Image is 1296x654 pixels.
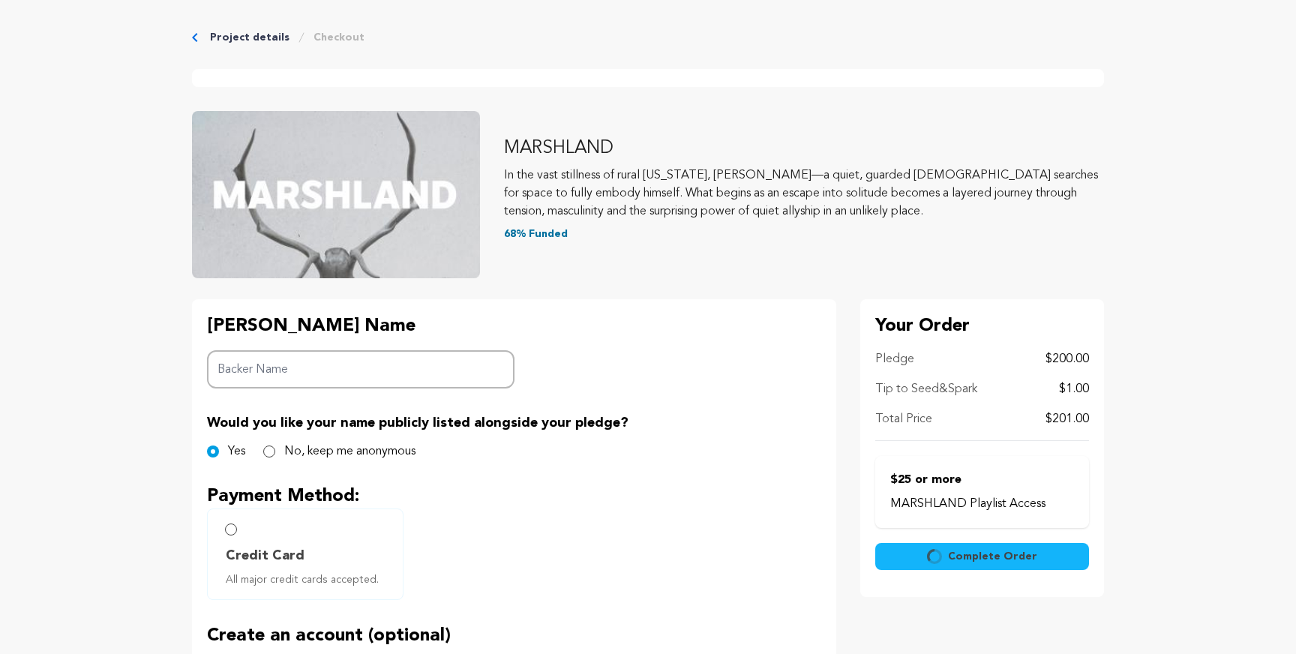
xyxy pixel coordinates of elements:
[192,111,480,278] img: MARSHLAND image
[207,484,821,508] p: Payment Method:
[875,380,977,398] p: Tip to Seed&Spark
[890,471,1074,489] p: $25 or more
[228,442,245,460] label: Yes
[1045,410,1089,428] p: $201.00
[875,410,932,428] p: Total Price
[504,136,1104,160] p: MARSHLAND
[207,350,514,388] input: Backer Name
[890,495,1074,513] p: MARSHLAND Playlist Access
[207,624,821,648] p: Create an account (optional)
[875,350,914,368] p: Pledge
[210,30,289,45] a: Project details
[226,545,304,566] span: Credit Card
[207,314,514,338] p: [PERSON_NAME] Name
[284,442,415,460] label: No, keep me anonymous
[875,314,1089,338] p: Your Order
[504,166,1104,220] p: In the vast stillness of rural [US_STATE], [PERSON_NAME]—a quiet, guarded [DEMOGRAPHIC_DATA] sear...
[226,572,391,587] span: All major credit cards accepted.
[504,226,1104,241] p: 68% Funded
[1045,350,1089,368] p: $200.00
[192,30,1104,45] div: Breadcrumb
[1059,380,1089,398] p: $1.00
[948,549,1037,564] span: Complete Order
[207,412,821,433] p: Would you like your name publicly listed alongside your pledge?
[875,543,1089,570] button: Complete Order
[313,30,364,45] a: Checkout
